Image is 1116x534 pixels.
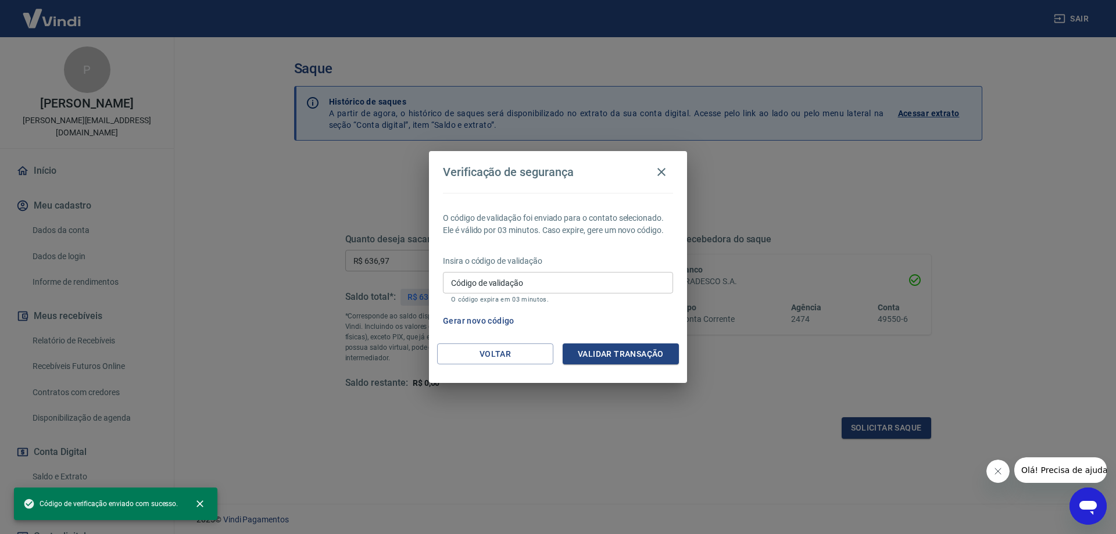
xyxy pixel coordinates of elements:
p: Insira o código de validação [443,255,673,267]
button: Voltar [437,343,553,365]
p: O código de validação foi enviado para o contato selecionado. Ele é válido por 03 minutos. Caso e... [443,212,673,236]
button: Gerar novo código [438,310,519,332]
button: Validar transação [563,343,679,365]
span: Código de verificação enviado com sucesso. [23,498,178,510]
span: Olá! Precisa de ajuda? [7,8,98,17]
h4: Verificação de segurança [443,165,574,179]
button: close [187,491,213,517]
iframe: Botão para abrir a janela de mensagens [1069,488,1107,525]
p: O código expira em 03 minutos. [451,296,665,303]
iframe: Mensagem da empresa [1014,457,1107,483]
iframe: Fechar mensagem [986,460,1010,483]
